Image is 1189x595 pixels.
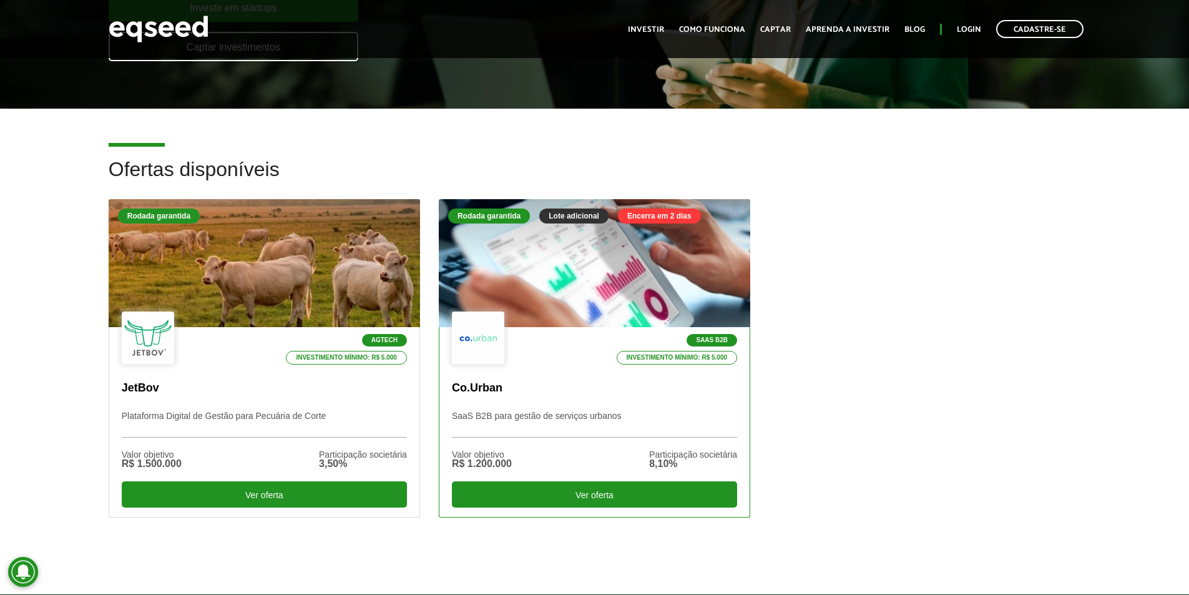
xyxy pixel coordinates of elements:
[452,381,737,395] p: Co.Urban
[452,450,512,459] div: Valor objetivo
[904,26,925,34] a: Blog
[760,26,791,34] a: Captar
[448,209,530,224] div: Rodada garantida
[122,450,182,459] div: Valor objetivo
[617,351,738,365] p: Investimento mínimo: R$ 5.000
[806,26,889,34] a: Aprenda a investir
[452,459,512,469] div: R$ 1.200.000
[649,459,737,469] div: 8,10%
[439,199,750,518] a: Rodada garantida Lote adicional Encerra em 2 dias SaaS B2B Investimento mínimo: R$ 5.000 Co.Urban...
[362,334,407,347] p: Agtech
[109,159,1081,199] h2: Ofertas disponíveis
[649,450,737,459] div: Participação societária
[539,209,609,224] div: Lote adicional
[452,481,737,508] div: Ver oferta
[122,481,407,508] div: Ver oferta
[679,26,745,34] a: Como funciona
[122,411,407,438] p: Plataforma Digital de Gestão para Pecuária de Corte
[122,459,182,469] div: R$ 1.500.000
[109,12,208,46] img: EqSeed
[687,334,737,347] p: SaaS B2B
[618,209,701,224] div: Encerra em 2 dias
[109,199,420,518] a: Rodada garantida Agtech Investimento mínimo: R$ 5.000 JetBov Plataforma Digital de Gestão para Pe...
[996,20,1084,38] a: Cadastre-se
[628,26,664,34] a: Investir
[122,381,407,395] p: JetBov
[286,351,407,365] p: Investimento mínimo: R$ 5.000
[957,26,981,34] a: Login
[319,459,407,469] div: 3,50%
[319,450,407,459] div: Participação societária
[118,209,200,224] div: Rodada garantida
[452,411,737,438] p: SaaS B2B para gestão de serviços urbanos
